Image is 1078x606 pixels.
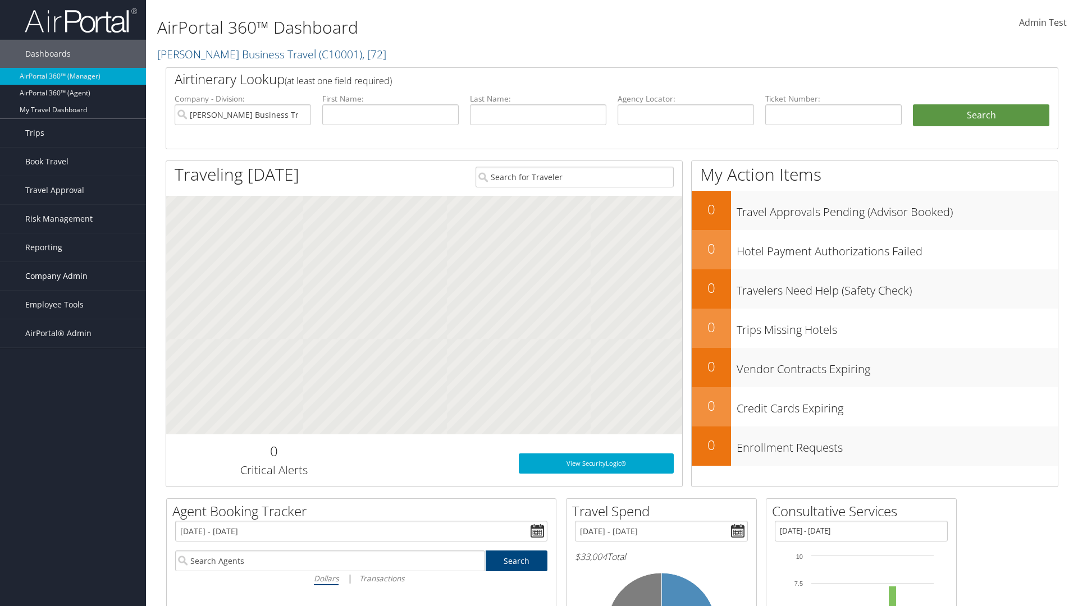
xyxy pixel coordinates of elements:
[319,47,362,62] span: ( C10001 )
[692,230,1058,269] a: 0Hotel Payment Authorizations Failed
[359,573,404,584] i: Transactions
[157,16,764,39] h1: AirPortal 360™ Dashboard
[692,387,1058,426] a: 0Credit Cards Expiring
[25,262,88,290] span: Company Admin
[486,550,548,571] a: Search
[25,291,84,319] span: Employee Tools
[175,550,485,571] input: Search Agents
[25,233,62,261] span: Reporting
[692,309,1058,348] a: 0Trips Missing Hotels
[737,199,1058,220] h3: Travel Approvals Pending (Advisor Booked)
[575,550,748,563] h6: Total
[476,167,674,187] input: Search for Traveler
[25,176,84,204] span: Travel Approval
[322,93,459,104] label: First Name:
[794,580,803,587] tspan: 7.5
[25,148,68,176] span: Book Travel
[692,239,731,258] h2: 0
[25,319,92,347] span: AirPortal® Admin
[692,163,1058,186] h1: My Action Items
[314,573,339,584] i: Dollars
[175,163,299,186] h1: Traveling [DATE]
[737,356,1058,377] h3: Vendor Contracts Expiring
[772,502,956,521] h2: Consultative Services
[362,47,386,62] span: , [ 72 ]
[175,93,311,104] label: Company - Division:
[519,453,674,474] a: View SecurityLogic®
[25,40,71,68] span: Dashboards
[692,278,731,297] h2: 0
[737,316,1058,338] h3: Trips Missing Hotels
[25,205,93,233] span: Risk Management
[692,357,731,376] h2: 0
[692,426,1058,466] a: 0Enrollment Requests
[692,435,731,454] h2: 0
[172,502,556,521] h2: Agent Booking Tracker
[285,75,392,87] span: (at least one field required)
[25,7,137,34] img: airportal-logo.png
[692,396,731,415] h2: 0
[1019,16,1067,29] span: Admin Test
[175,442,373,461] h2: 0
[737,395,1058,416] h3: Credit Cards Expiring
[692,348,1058,387] a: 0Vendor Contracts Expiring
[692,200,731,219] h2: 0
[692,318,731,337] h2: 0
[572,502,756,521] h2: Travel Spend
[737,277,1058,299] h3: Travelers Need Help (Safety Check)
[175,70,975,89] h2: Airtinerary Lookup
[737,238,1058,259] h3: Hotel Payment Authorizations Failed
[618,93,754,104] label: Agency Locator:
[765,93,902,104] label: Ticket Number:
[796,553,803,560] tspan: 10
[175,462,373,478] h3: Critical Alerts
[1019,6,1067,40] a: Admin Test
[692,269,1058,309] a: 0Travelers Need Help (Safety Check)
[470,93,606,104] label: Last Name:
[692,191,1058,230] a: 0Travel Approvals Pending (Advisor Booked)
[175,571,547,585] div: |
[157,47,386,62] a: [PERSON_NAME] Business Travel
[737,434,1058,456] h3: Enrollment Requests
[575,550,607,563] span: $33,004
[25,119,44,147] span: Trips
[913,104,1049,127] button: Search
